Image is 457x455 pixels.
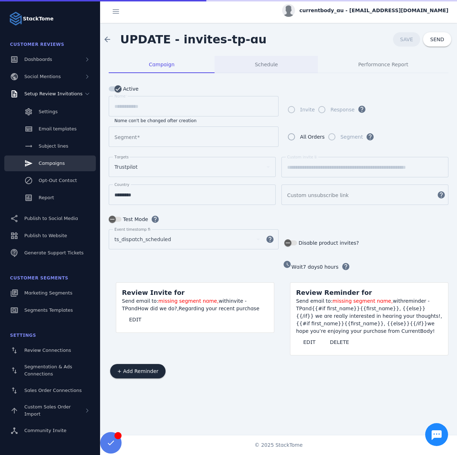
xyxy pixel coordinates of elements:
[114,235,171,244] span: ts_dispatch_scheduled
[282,4,295,17] img: profile.jpg
[39,161,65,166] span: Campaigns
[24,290,72,296] span: Marketing Segments
[303,264,320,270] span: 7 days
[4,121,96,137] a: Email templates
[4,190,96,206] a: Report
[4,155,96,171] a: Campaigns
[10,42,64,47] span: Customer Reviews
[114,182,129,187] mat-label: Country
[24,250,84,255] span: Generate Support Tickets
[110,364,166,378] button: + Add Reminder
[287,192,349,198] mat-label: Custom unsubscribe link
[24,57,52,62] span: Dashboards
[287,155,321,159] mat-label: Custom invite link
[218,298,229,304] span: with
[122,289,185,296] span: Review Invite for
[291,264,303,270] span: Wait
[122,298,158,304] span: Send email to:
[122,297,268,312] div: invite - TP How did we do?,Regarding your recent purchase
[117,369,158,374] span: + Add Reminder
[114,191,270,199] input: Country
[339,133,363,141] label: Segment
[24,233,67,238] span: Publish to Website
[24,91,83,96] span: Setup Review Invitations
[393,298,403,304] span: with
[122,312,148,327] button: EDIT
[120,33,267,46] span: UPDATE - invites-tp-au
[39,178,77,183] span: Opt-Out Contact
[300,133,325,141] div: All Orders
[299,105,315,114] label: Invite
[129,317,141,322] span: EDIT
[39,143,68,149] span: Subject lines
[430,37,444,42] span: SEND
[4,285,96,301] a: Marketing Segments
[128,306,138,311] span: and
[114,163,138,171] span: Trustpilot
[261,235,279,244] mat-icon: help
[24,364,72,377] span: Segmentation & Ads Connections
[24,388,82,393] span: Sales Order Connections
[9,11,23,26] img: Logo image
[114,134,137,140] mat-label: Segment
[255,62,278,67] span: Schedule
[299,7,448,14] span: currentbody_au - [EMAIL_ADDRESS][DOMAIN_NAME]
[10,276,68,281] span: Customer Segments
[333,298,393,304] span: missing segment name,
[323,335,356,349] button: DELETE
[122,215,148,224] label: Test Mode
[4,228,96,244] a: Publish to Website
[24,216,78,221] span: Publish to Social Media
[24,428,67,433] span: Community Invite
[4,104,96,120] a: Settings
[4,245,96,261] a: Generate Support Tickets
[114,116,197,124] mat-hint: Name can't be changed after creation
[4,360,96,381] a: Segmentation & Ads Connections
[158,298,219,304] span: missing segment name,
[39,126,77,131] span: Email templates
[4,173,96,188] a: Opt-Out Contact
[122,85,138,93] label: Active
[24,404,71,417] span: Custom Sales Order Import
[302,306,312,311] span: and
[24,74,61,79] span: Social Mentions
[114,155,129,159] mat-label: Targets
[330,340,349,345] span: DELETE
[23,15,54,23] strong: StackTome
[4,211,96,226] a: Publish to Social Media
[297,239,359,247] label: Disable product invites?
[24,348,71,353] span: Review Connections
[10,333,36,338] span: Settings
[4,343,96,358] a: Review Connections
[423,32,451,47] button: SEND
[358,62,408,67] span: Performance Report
[114,133,273,141] input: Segment
[283,260,291,269] mat-icon: watch_later
[282,4,448,17] button: currentbody_au - [EMAIL_ADDRESS][DOMAIN_NAME]
[114,227,156,231] mat-label: Event timestamp field
[296,297,442,335] div: reminder - TP {{#if first_name}}{{first_name}}, {{else}}{{/if}} we are really interested in heari...
[296,298,333,304] span: Send email to:
[303,340,315,345] span: EDIT
[4,423,96,439] a: Community Invite
[24,307,73,313] span: Segments Templates
[296,335,323,349] button: EDIT
[255,441,303,449] span: © 2025 StackTome
[320,264,339,270] span: 0 hours
[39,195,54,200] span: Report
[296,289,372,296] span: Review Reminder for
[39,109,58,114] span: Settings
[4,302,96,318] a: Segments Templates
[149,62,175,67] span: Campaign
[329,105,354,114] label: Response
[114,94,126,98] mat-label: Name
[4,138,96,154] a: Subject lines
[4,383,96,398] a: Sales Order Connections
